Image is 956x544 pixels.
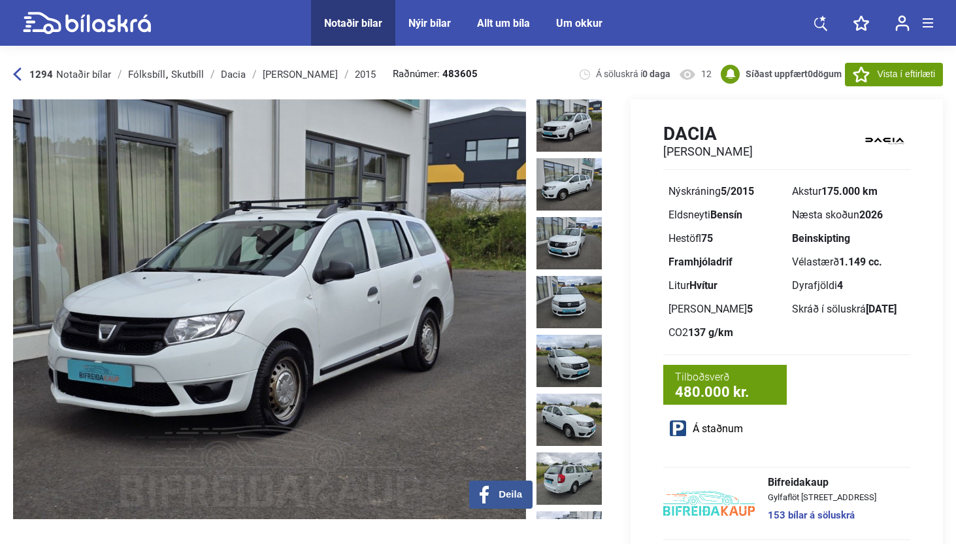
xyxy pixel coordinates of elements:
b: 75 [701,232,713,245]
b: Framhjóladrif [668,256,733,268]
b: 137 g/km [688,326,733,339]
h1: Dacia [663,123,753,144]
button: Vista í eftirlæti [845,63,943,86]
span: Raðnúmer: [393,69,478,79]
img: 1753458450_6711055107626833427_25758422553356778.jpg [536,99,602,152]
a: Nýir bílar [408,17,451,29]
span: Tilboðsverð [675,370,775,385]
a: Um okkur [556,17,602,29]
b: 5 [747,303,753,315]
b: [DATE] [866,303,897,315]
b: Hvítur [689,279,717,292]
div: 2015 [355,69,376,80]
img: 1753458451_6302974912875236381_25758424401878012.jpg [536,158,602,211]
b: 5/2015 [721,185,754,197]
a: 153 bílar á söluskrá [768,511,876,520]
b: 483605 [442,69,478,79]
a: Notaðir bílar [324,17,382,29]
div: Eldsneyti [668,210,782,220]
span: 0 [808,69,813,79]
div: Næsta skoðun [792,210,905,220]
div: [PERSON_NAME] [668,304,782,314]
span: Á staðnum [693,424,743,434]
div: Hestöfl [668,233,782,244]
span: Gylfaflöt [STREET_ADDRESS] [768,493,876,501]
span: Notaðir bílar [56,69,111,80]
b: 4 [837,279,843,292]
div: Akstur [792,186,905,197]
img: 1753458452_7243236345254440385_25758425118372326.jpg [536,217,602,269]
span: Deila [499,488,522,500]
div: Fólksbíll [128,69,165,80]
img: logo Dacia LOGAN [859,122,910,160]
div: CO2 [668,328,782,338]
div: Litur [668,280,782,291]
div: Dyrafjöldi [792,280,905,291]
span: 12 [701,68,712,80]
div: Dacia [221,69,246,80]
b: 0 daga [642,69,670,79]
img: 1753458455_1662230100092113630_25758428448102442.jpg [536,452,602,505]
img: 1753458453_6569291850475473783_25758425931701210.jpg [536,276,602,328]
img: 1753458454_2819339825688644923_25758426575731101.jpg [536,335,602,387]
h2: [PERSON_NAME] [663,144,753,159]
img: user-login.svg [895,15,910,31]
div: Skráð í söluskrá [792,304,905,314]
span: Bifreidakaup [768,477,876,488]
div: Vélastærð [792,257,905,267]
div: Nýskráning [668,186,782,197]
div: Skutbíll [171,69,204,80]
button: Deila [469,481,533,509]
span: Vista í eftirlæti [878,67,935,81]
b: 2026 [859,209,883,221]
span: 480.000 kr. [675,385,775,399]
b: 1.149 cc. [839,256,882,268]
div: [PERSON_NAME] [263,69,338,80]
b: Beinskipting [792,232,850,245]
span: Á söluskrá í [596,68,670,80]
b: Bensín [710,209,742,221]
b: 175.000 km [821,185,878,197]
img: 1753458454_8296932287508063688_25758427492665188.jpg [536,394,602,446]
b: 1294 [29,69,53,80]
a: Allt um bíla [477,17,530,29]
b: Síðast uppfært dögum [746,69,842,79]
